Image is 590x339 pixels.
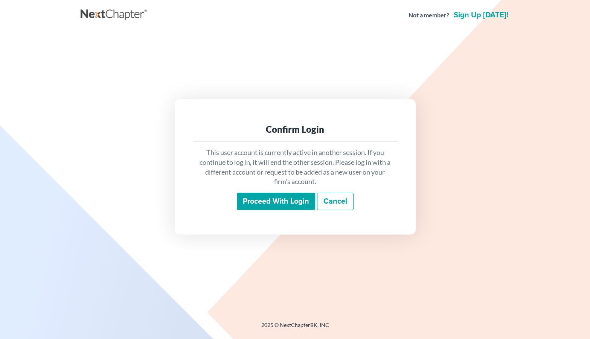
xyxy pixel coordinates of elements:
[81,321,510,335] div: 2025 © NextChapterBK, INC
[237,193,315,210] input: Proceed with login
[409,11,449,20] strong: Not a member?
[452,11,510,19] a: Sign up [DATE]!
[317,193,354,210] a: Cancel
[199,148,392,187] p: This user account is currently active in another session. If you continue to log in, it will end ...
[199,123,392,135] div: Confirm Login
